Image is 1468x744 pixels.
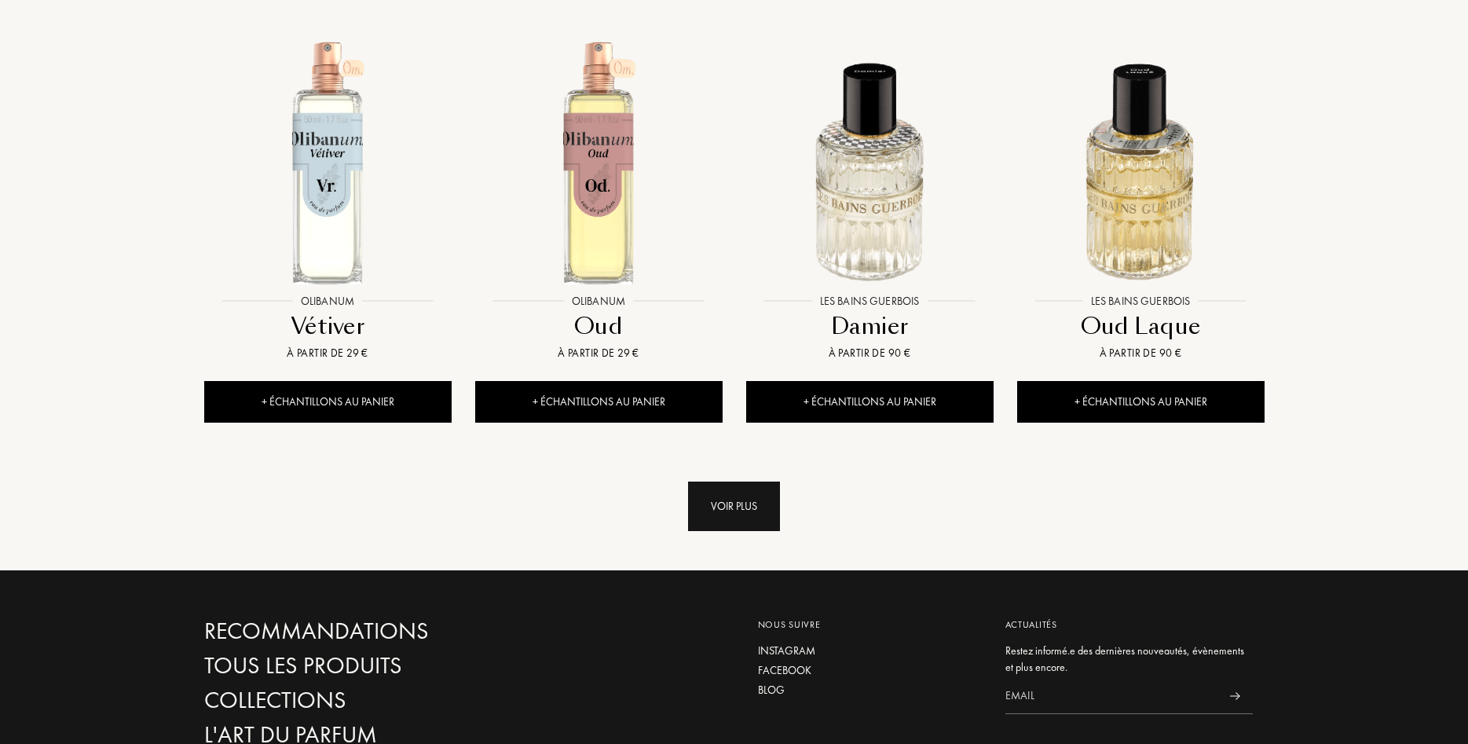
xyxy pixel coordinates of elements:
img: news_send.svg [1230,692,1240,700]
div: + Échantillons au panier [746,381,994,423]
div: + Échantillons au panier [475,381,723,423]
a: Oud Laque Les Bains GuerboisLes Bains GuerboisOud LaqueÀ partir de 90 € [1017,23,1265,381]
img: Damier Les Bains Guerbois [748,40,992,284]
a: Instagram [758,643,982,659]
img: Vétiver Olibanum [206,40,450,284]
div: Nous suivre [758,618,982,632]
div: Restez informé.e des dernières nouveautés, évènements et plus encore. [1005,643,1253,676]
img: Oud Laque Les Bains Guerbois [1019,40,1263,284]
div: À partir de 90 € [752,345,987,361]
div: Actualités [1005,618,1253,632]
a: Collections [204,687,542,714]
input: Email [1005,679,1217,714]
a: Facebook [758,662,982,679]
a: Tous les produits [204,652,542,680]
div: À partir de 29 € [481,345,716,361]
img: Oud Olibanum [477,40,721,284]
a: Damier Les Bains GuerboisLes Bains GuerboisDamierÀ partir de 90 € [746,23,994,381]
div: À partir de 29 € [210,345,445,361]
div: + Échantillons au panier [1017,381,1265,423]
a: Recommandations [204,618,542,645]
a: Vétiver OlibanumOlibanumVétiverÀ partir de 29 € [204,23,452,381]
div: À partir de 90 € [1023,345,1258,361]
a: Oud OlibanumOlibanumOudÀ partir de 29 € [475,23,723,381]
div: + Échantillons au panier [204,381,452,423]
a: Blog [758,682,982,698]
div: Voir plus [688,482,780,531]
